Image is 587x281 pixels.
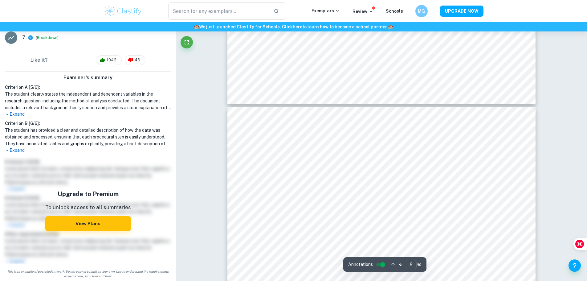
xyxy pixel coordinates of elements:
p: Expand [5,147,171,154]
h6: Criterion B [ 6 / 6 ]: [5,120,171,127]
p: Review [353,8,373,15]
button: MG [415,5,428,17]
p: Exemplars [312,7,340,14]
span: 🏫 [388,24,393,29]
span: 43 [131,57,144,63]
h5: Upgrade to Premium [45,189,131,199]
a: Schools [386,9,403,14]
p: To unlock access to all summaries [45,204,131,212]
button: View Plans [45,216,131,231]
input: Search for any exemplars... [168,2,269,20]
p: Expand [5,111,171,118]
h6: We just launched Clastify for Schools. Click to learn how to become a school partner. [1,23,586,30]
p: 7 [22,34,25,41]
span: / 19 [417,262,422,267]
span: This is an example of past student work. Do not copy or submit as your own. Use to understand the... [2,269,174,279]
span: 🏫 [194,24,199,29]
img: Clastify logo [104,5,143,17]
button: Breakdown [37,35,57,40]
div: 43 [125,55,145,65]
span: ( ) [36,35,59,41]
span: 1046 [103,57,120,63]
h1: The student clearly states the independent and dependent variables in the research question, incl... [5,91,171,111]
a: here [293,24,302,29]
h6: Examiner's summary [2,74,174,81]
h6: Like it? [31,56,48,64]
button: Help and Feedback [569,259,581,272]
h6: MG [418,8,425,14]
h1: The student has provided a clear and detailed description of how the data was obtained and proces... [5,127,171,147]
h6: Criterion A [ 5 / 6 ]: [5,84,171,91]
div: 1046 [97,55,122,65]
button: Fullscreen [181,36,193,48]
span: Annotations [348,261,373,268]
button: UPGRADE NOW [440,6,483,17]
